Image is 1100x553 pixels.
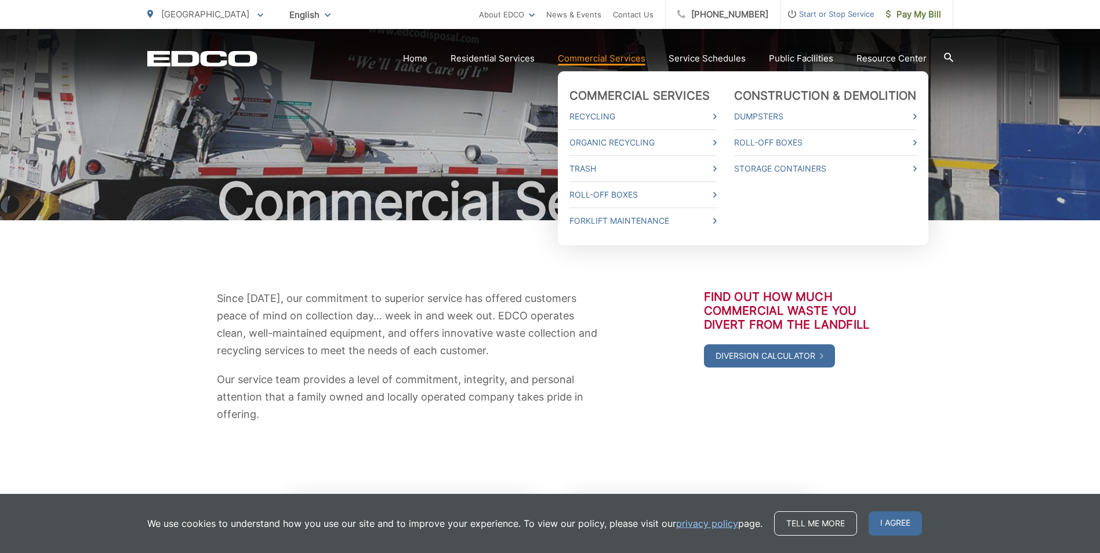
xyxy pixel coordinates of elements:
a: Commercial Services [558,52,645,66]
h1: Commercial Services [147,173,953,231]
span: Pay My Bill [886,8,941,21]
h3: Find out how much commercial waste you divert from the landfill [704,290,884,332]
a: Service Schedules [669,52,746,66]
p: Our service team provides a level of commitment, integrity, and personal attention that a family ... [217,371,605,423]
a: Construction & Demolition [734,89,917,103]
a: privacy policy [676,516,738,530]
span: I agree [869,511,922,536]
a: Roll-Off Boxes [734,136,917,150]
a: Residential Services [451,52,535,66]
a: EDCD logo. Return to the homepage. [147,50,257,67]
a: Resource Center [856,52,927,66]
a: Organic Recycling [569,136,717,150]
a: News & Events [546,8,601,21]
a: Commercial Services [569,89,710,103]
a: Dumpsters [734,110,917,123]
a: Contact Us [613,8,654,21]
a: Recycling [569,110,717,123]
a: Public Facilities [769,52,833,66]
a: About EDCO [479,8,535,21]
span: [GEOGRAPHIC_DATA] [161,9,249,20]
a: Storage Containers [734,162,917,176]
span: English [281,5,339,25]
p: Since [DATE], our commitment to superior service has offered customers peace of mind on collectio... [217,290,605,359]
p: We use cookies to understand how you use our site and to improve your experience. To view our pol... [147,516,763,530]
a: Forklift Maintenance [569,214,717,228]
a: Diversion Calculator [704,344,835,368]
a: Roll-Off Boxes [569,188,717,202]
a: Tell me more [774,511,857,536]
a: Trash [569,162,717,176]
a: Home [403,52,427,66]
